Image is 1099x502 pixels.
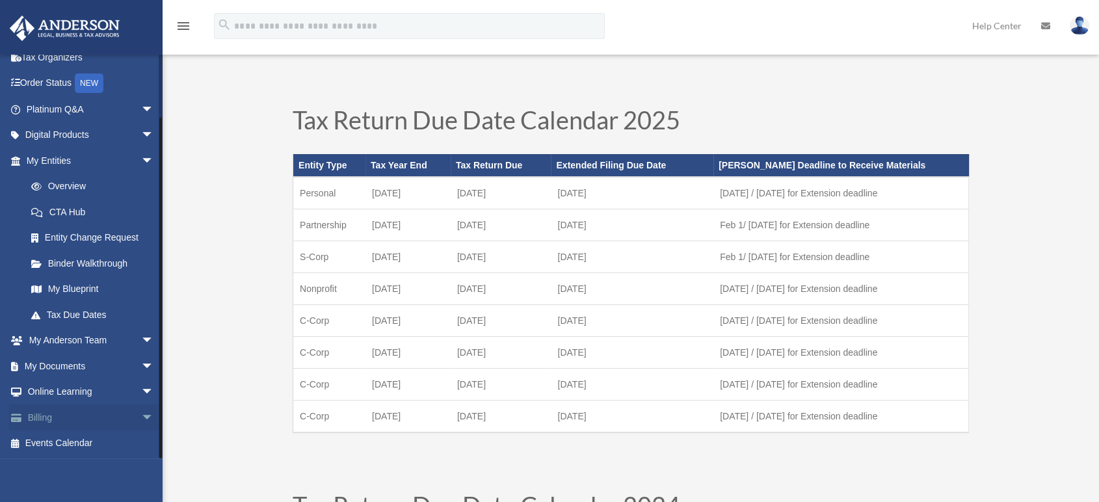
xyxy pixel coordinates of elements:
a: My Documentsarrow_drop_down [9,353,174,379]
th: Tax Return Due [451,154,551,176]
span: arrow_drop_down [141,379,167,406]
h1: Tax Return Due Date Calendar 2025 [293,107,969,139]
a: Platinum Q&Aarrow_drop_down [9,96,174,122]
th: [PERSON_NAME] Deadline to Receive Materials [713,154,968,176]
td: [DATE] / [DATE] for Extension deadline [713,177,968,209]
a: CTA Hub [18,199,174,225]
td: [DATE] [551,400,713,432]
td: C-Corp [293,336,366,368]
span: arrow_drop_down [141,96,167,123]
th: Entity Type [293,154,366,176]
a: Entity Change Request [18,225,174,251]
td: Feb 1/ [DATE] for Extension deadline [713,241,968,272]
span: arrow_drop_down [141,328,167,354]
i: menu [176,18,191,34]
td: [DATE] [365,304,451,336]
a: Events Calendar [9,430,174,456]
td: [DATE] / [DATE] for Extension deadline [713,400,968,432]
a: Billingarrow_drop_down [9,404,174,430]
a: Tax Organizers [9,44,174,70]
td: [DATE] [551,336,713,368]
img: User Pic [1070,16,1089,35]
td: [DATE] [451,368,551,400]
td: S-Corp [293,241,366,272]
td: [DATE] / [DATE] for Extension deadline [713,336,968,368]
a: Overview [18,174,174,200]
a: My Entitiesarrow_drop_down [9,148,174,174]
td: [DATE] [451,241,551,272]
a: menu [176,23,191,34]
td: [DATE] [551,177,713,209]
div: NEW [75,73,103,93]
td: [DATE] [451,400,551,432]
span: arrow_drop_down [141,353,167,380]
span: arrow_drop_down [141,404,167,431]
span: arrow_drop_down [141,148,167,174]
td: [DATE] [451,272,551,304]
td: [DATE] [365,241,451,272]
a: My Anderson Teamarrow_drop_down [9,328,174,354]
td: [DATE] [551,272,713,304]
a: Tax Due Dates [18,302,167,328]
td: [DATE] [551,304,713,336]
span: arrow_drop_down [141,122,167,149]
td: [DATE] [551,368,713,400]
td: Feb 1/ [DATE] for Extension deadline [713,209,968,241]
i: search [217,18,232,32]
td: Partnership [293,209,366,241]
a: Binder Walkthrough [18,250,174,276]
td: Personal [293,177,366,209]
a: Order StatusNEW [9,70,174,97]
td: [DATE] [451,209,551,241]
a: Digital Productsarrow_drop_down [9,122,174,148]
td: [DATE] [451,336,551,368]
td: [DATE] [365,272,451,304]
td: [DATE] / [DATE] for Extension deadline [713,304,968,336]
td: [DATE] [365,177,451,209]
img: Anderson Advisors Platinum Portal [6,16,124,41]
td: Nonprofit [293,272,366,304]
td: C-Corp [293,400,366,432]
a: My Blueprint [18,276,174,302]
td: C-Corp [293,304,366,336]
a: Online Learningarrow_drop_down [9,379,174,405]
td: [DATE] [365,368,451,400]
th: Extended Filing Due Date [551,154,713,176]
td: [DATE] [451,304,551,336]
td: [DATE] [365,209,451,241]
td: [DATE] [451,177,551,209]
td: [DATE] [365,336,451,368]
td: C-Corp [293,368,366,400]
td: [DATE] / [DATE] for Extension deadline [713,368,968,400]
td: [DATE] [551,241,713,272]
th: Tax Year End [365,154,451,176]
td: [DATE] / [DATE] for Extension deadline [713,272,968,304]
td: [DATE] [551,209,713,241]
td: [DATE] [365,400,451,432]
